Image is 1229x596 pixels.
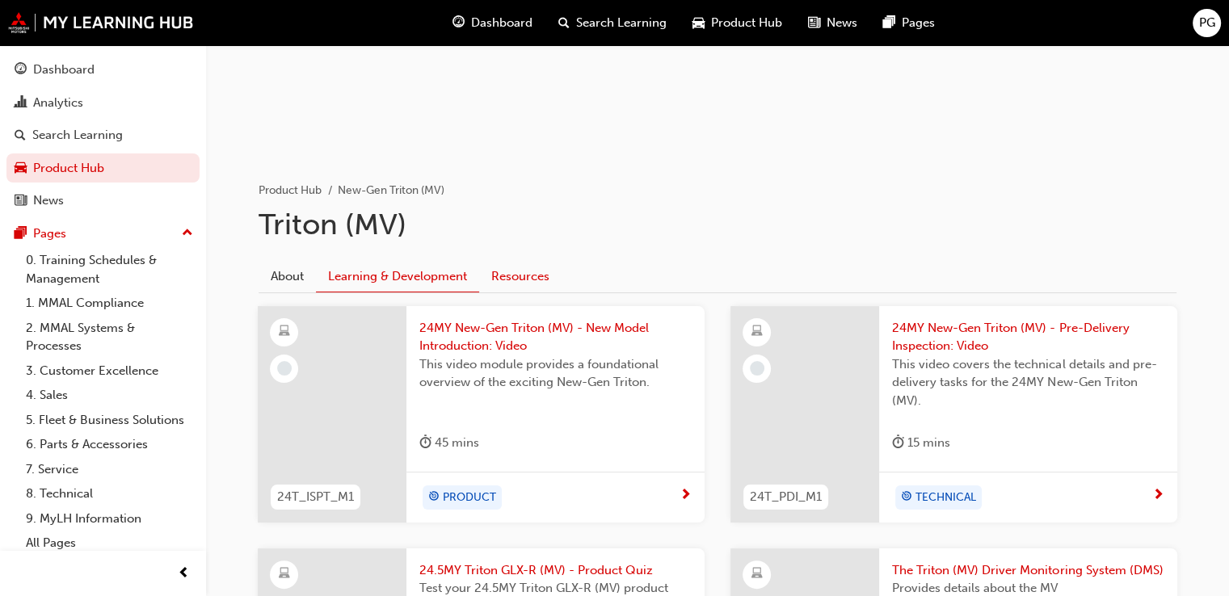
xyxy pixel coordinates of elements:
a: 2. MMAL Systems & Processes [19,316,200,359]
button: DashboardAnalyticsSearch LearningProduct HubNews [6,52,200,219]
a: 1. MMAL Compliance [19,291,200,316]
span: target-icon [428,487,440,508]
a: 5. Fleet & Business Solutions [19,408,200,433]
div: News [33,191,64,210]
span: next-icon [680,489,692,503]
span: learningRecordVerb_NONE-icon [277,361,292,376]
span: learningResourceType_ELEARNING-icon [279,564,290,585]
button: PG [1193,9,1221,37]
span: chart-icon [15,96,27,111]
a: 24T_PDI_M124MY New-Gen Triton (MV) - Pre-Delivery Inspection: VideoThis video covers the technica... [730,306,1177,523]
a: Product Hub [259,183,322,197]
span: prev-icon [178,564,190,584]
span: 24MY New-Gen Triton (MV) - New Model Introduction: Video [419,319,692,355]
div: 15 mins [892,433,950,453]
span: search-icon [558,13,570,33]
span: Dashboard [471,14,532,32]
button: Pages [6,219,200,249]
div: Dashboard [33,61,95,79]
a: Dashboard [6,55,200,85]
a: car-iconProduct Hub [680,6,795,40]
span: PG [1199,14,1215,32]
span: pages-icon [883,13,895,33]
a: 0. Training Schedules & Management [19,248,200,291]
span: This video covers the technical details and pre-delivery tasks for the 24MY New-Gen Triton (MV). [892,355,1164,410]
div: 45 mins [419,433,479,453]
a: 3. Customer Excellence [19,359,200,384]
span: next-icon [1152,489,1164,503]
span: car-icon [15,162,27,176]
span: Search Learning [576,14,667,32]
span: learningResourceType_ELEARNING-icon [751,564,763,585]
span: learningResourceType_ELEARNING-icon [279,321,290,342]
img: mmal [8,12,194,33]
a: 9. MyLH Information [19,506,200,531]
span: Product Hub [711,14,782,32]
span: PRODUCT [443,489,496,507]
span: learningRecordVerb_NONE-icon [750,361,764,376]
span: News [827,14,857,32]
span: Pages [902,14,935,32]
a: All Pages [19,531,200,556]
span: 24T_PDI_M1 [750,488,822,506]
span: 24MY New-Gen Triton (MV) - Pre-Delivery Inspection: Video [892,319,1164,355]
span: The Triton (MV) Driver Monitoring System (DMS) [892,561,1164,580]
span: TECHNICAL [915,489,976,507]
a: News [6,186,200,216]
a: Analytics [6,88,200,118]
span: news-icon [808,13,820,33]
span: This video module provides a foundational overview of the exciting New-Gen Triton. [419,355,692,392]
a: 4. Sales [19,383,200,408]
li: New-Gen Triton (MV) [338,182,444,200]
div: Pages [33,225,66,243]
span: 24T_ISPT_M1 [277,488,354,506]
span: search-icon [15,128,26,143]
div: Analytics [33,94,83,112]
div: Search Learning [32,126,123,145]
a: Learning & Development [316,261,479,292]
a: About [259,261,316,292]
span: learningResourceType_ELEARNING-icon [751,321,763,342]
span: car-icon [692,13,705,33]
span: 24.5MY Triton GLX-R (MV) - Product Quiz [419,561,692,580]
a: guage-iconDashboard [440,6,545,40]
a: pages-iconPages [870,6,948,40]
a: Resources [479,261,562,292]
a: 8. Technical [19,481,200,506]
a: 24T_ISPT_M124MY New-Gen Triton (MV) - New Model Introduction: VideoThis video module provides a f... [258,306,705,523]
a: search-iconSearch Learning [545,6,680,40]
span: pages-icon [15,227,27,241]
span: duration-icon [892,433,904,453]
a: 7. Service [19,457,200,482]
h1: Triton (MV) [259,207,1176,242]
span: target-icon [901,487,912,508]
span: news-icon [15,194,27,208]
a: news-iconNews [795,6,870,40]
a: Search Learning [6,120,200,150]
span: guage-icon [15,63,27,78]
span: up-icon [182,223,193,244]
a: 6. Parts & Accessories [19,432,200,457]
span: guage-icon [452,13,465,33]
a: Product Hub [6,153,200,183]
span: duration-icon [419,433,431,453]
